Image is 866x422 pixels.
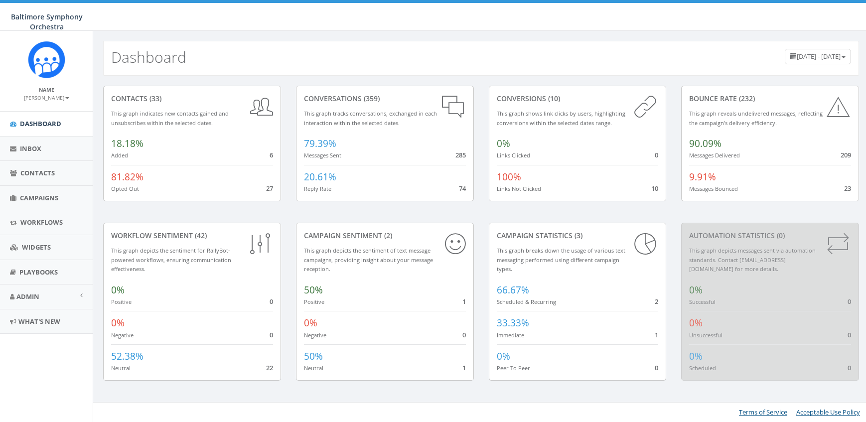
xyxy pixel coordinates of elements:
[462,363,466,372] span: 1
[304,316,317,329] span: 0%
[304,331,326,339] small: Negative
[193,231,207,240] span: (42)
[689,364,716,372] small: Scheduled
[20,168,55,177] span: Contacts
[270,297,273,306] span: 0
[497,331,524,339] small: Immediate
[497,151,530,159] small: Links Clicked
[24,93,69,102] a: [PERSON_NAME]
[111,110,229,127] small: This graph indicates new contacts gained and unsubscribes within the selected dates.
[20,193,58,202] span: Campaigns
[844,184,851,193] span: 23
[111,94,273,104] div: contacts
[382,231,392,240] span: (2)
[689,137,722,150] span: 90.09%
[497,170,521,183] span: 100%
[111,364,131,372] small: Neutral
[655,150,658,159] span: 0
[111,185,139,192] small: Opted Out
[111,316,125,329] span: 0%
[689,231,851,241] div: Automation Statistics
[689,170,716,183] span: 9.91%
[304,350,323,363] span: 50%
[304,110,437,127] small: This graph tracks conversations, exchanged in each interaction within the selected dates.
[689,151,740,159] small: Messages Delivered
[573,231,582,240] span: (3)
[462,297,466,306] span: 1
[655,330,658,339] span: 1
[20,144,41,153] span: Inbox
[497,364,530,372] small: Peer To Peer
[497,110,625,127] small: This graph shows link clicks by users, highlighting conversions within the selected dates range.
[362,94,380,103] span: (359)
[304,247,433,273] small: This graph depicts the sentiment of text message campaigns, providing insight about your message ...
[111,49,186,65] h2: Dashboard
[111,170,144,183] span: 81.82%
[111,231,273,241] div: Workflow Sentiment
[462,330,466,339] span: 0
[304,231,466,241] div: Campaign Sentiment
[497,298,556,305] small: Scheduled & Recurring
[304,94,466,104] div: conversations
[22,243,51,252] span: Widgets
[497,94,659,104] div: conversions
[28,41,65,78] img: Rally_platform_Icon_1.png
[775,231,785,240] span: (0)
[689,185,738,192] small: Messages Bounced
[848,330,851,339] span: 0
[848,297,851,306] span: 0
[266,184,273,193] span: 27
[797,52,841,61] span: [DATE] - [DATE]
[304,151,341,159] small: Messages Sent
[18,317,60,326] span: What's New
[19,268,58,277] span: Playbooks
[848,363,851,372] span: 0
[39,86,54,93] small: Name
[111,247,231,273] small: This graph depicts the sentiment for RallyBot-powered workflows, ensuring communication effective...
[497,185,541,192] small: Links Not Clicked
[796,408,860,417] a: Acceptable Use Policy
[651,184,658,193] span: 10
[497,231,659,241] div: Campaign Statistics
[266,363,273,372] span: 22
[24,94,69,101] small: [PERSON_NAME]
[455,150,466,159] span: 285
[497,283,529,296] span: 66.67%
[111,331,134,339] small: Negative
[689,350,703,363] span: 0%
[270,150,273,159] span: 6
[459,184,466,193] span: 74
[497,350,510,363] span: 0%
[270,330,273,339] span: 0
[304,170,336,183] span: 20.61%
[497,137,510,150] span: 0%
[841,150,851,159] span: 209
[147,94,161,103] span: (33)
[111,283,125,296] span: 0%
[20,119,61,128] span: Dashboard
[689,298,716,305] small: Successful
[497,316,529,329] span: 33.33%
[304,283,323,296] span: 50%
[689,110,823,127] small: This graph reveals undelivered messages, reflecting the campaign's delivery efficiency.
[304,364,323,372] small: Neutral
[20,218,63,227] span: Workflows
[111,350,144,363] span: 52.38%
[689,316,703,329] span: 0%
[111,151,128,159] small: Added
[546,94,560,103] span: (10)
[304,185,331,192] small: Reply Rate
[304,137,336,150] span: 79.39%
[689,247,816,273] small: This graph depicts messages sent via automation standards. Contact [EMAIL_ADDRESS][DOMAIN_NAME] f...
[655,297,658,306] span: 2
[689,94,851,104] div: Bounce Rate
[11,12,83,31] span: Baltimore Symphony Orchestra
[655,363,658,372] span: 0
[739,408,787,417] a: Terms of Service
[737,94,755,103] span: (232)
[304,298,324,305] small: Positive
[497,247,625,273] small: This graph breaks down the usage of various text messaging performed using different campaign types.
[111,298,132,305] small: Positive
[689,283,703,296] span: 0%
[111,137,144,150] span: 18.18%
